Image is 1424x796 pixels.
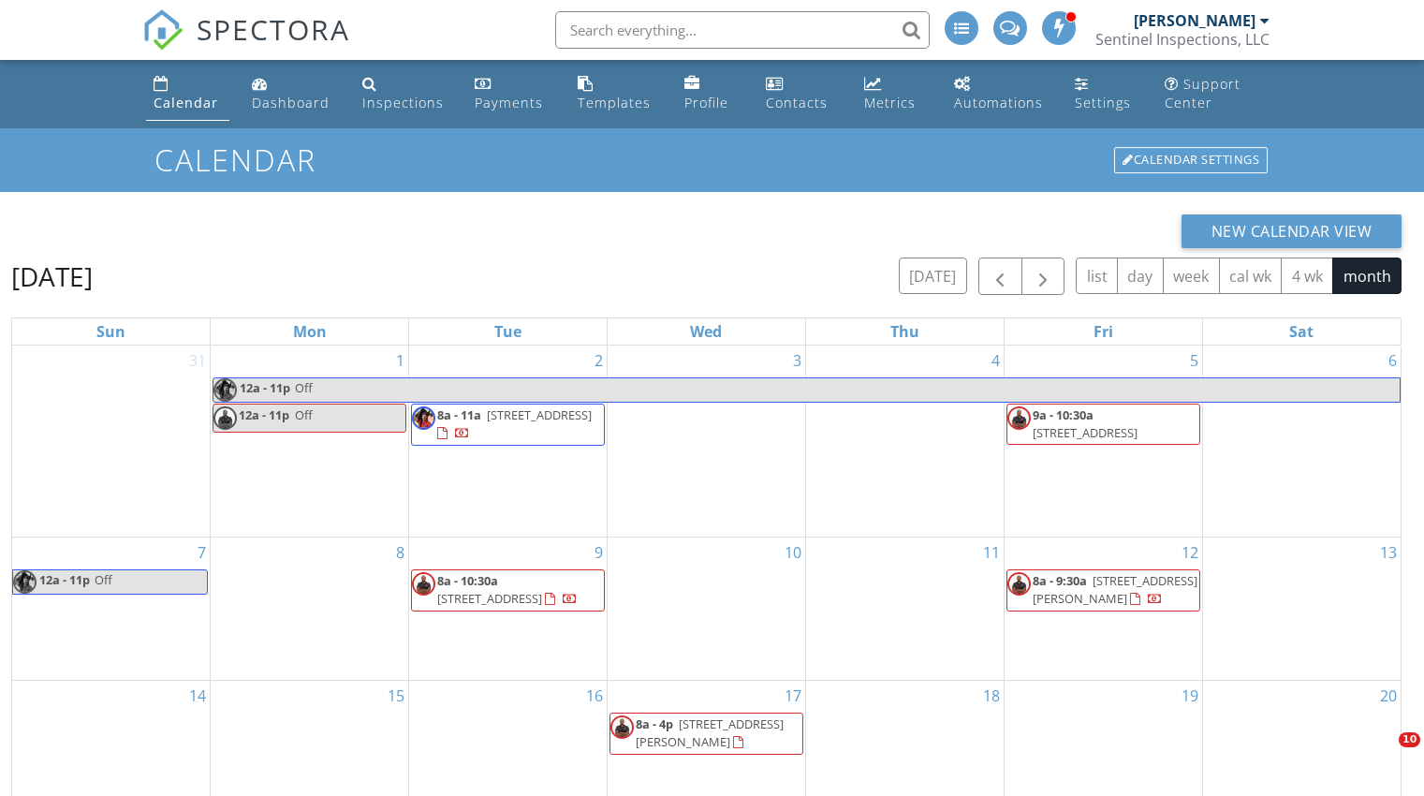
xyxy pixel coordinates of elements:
[362,94,444,111] div: Inspections
[437,406,481,423] span: 8a - 11a
[1376,538,1401,568] a: Go to September 13, 2025
[411,569,605,612] a: 8a - 10:30a [STREET_ADDRESS]
[1033,424,1138,441] span: [STREET_ADDRESS]
[355,67,452,121] a: Inspections
[887,318,923,345] a: Thursday
[1004,346,1202,537] td: Go to September 5, 2025
[1090,318,1117,345] a: Friday
[93,318,129,345] a: Sunday
[781,538,805,568] a: Go to September 10, 2025
[591,346,607,376] a: Go to September 2, 2025
[1033,406,1094,423] span: 9a - 10:30a
[239,378,291,402] span: 12a - 11p
[857,67,932,121] a: Metrics
[1219,258,1283,294] button: cal wk
[1033,572,1197,607] a: 8a - 9:30a [STREET_ADDRESS][PERSON_NAME]
[409,346,608,537] td: Go to September 2, 2025
[1112,145,1270,175] a: Calendar Settings
[610,715,634,739] img: jamal.jpg
[384,681,408,711] a: Go to September 15, 2025
[954,94,1043,111] div: Automations
[636,715,673,732] span: 8a - 4p
[570,67,661,121] a: Templates
[1117,258,1164,294] button: day
[684,94,728,111] div: Profile
[146,67,229,121] a: Calendar
[1332,258,1402,294] button: month
[437,590,542,607] span: [STREET_ADDRESS]
[1033,572,1197,607] span: [STREET_ADDRESS][PERSON_NAME]
[608,537,806,680] td: Go to September 10, 2025
[1076,258,1118,294] button: list
[1186,346,1202,376] a: Go to September 5, 2025
[95,571,112,588] span: Off
[636,715,784,750] a: 8a - 4p [STREET_ADDRESS][PERSON_NAME]
[213,406,237,430] img: jamal.jpg
[1182,214,1402,248] button: New Calendar View
[1202,346,1401,537] td: Go to September 6, 2025
[864,94,916,111] div: Metrics
[1202,537,1401,680] td: Go to September 13, 2025
[1281,258,1333,294] button: 4 wk
[1021,258,1065,296] button: Next month
[1360,732,1405,777] iframe: Intercom live chat
[437,572,578,607] a: 8a - 10:30a [STREET_ADDRESS]
[154,143,1270,176] h1: Calendar
[979,538,1004,568] a: Go to September 11, 2025
[899,258,967,294] button: [DATE]
[1376,681,1401,711] a: Go to September 20, 2025
[409,537,608,680] td: Go to September 9, 2025
[805,346,1004,537] td: Go to September 4, 2025
[244,67,340,121] a: Dashboard
[437,406,592,441] a: 8a - 11a [STREET_ADDRESS]
[988,346,1004,376] a: Go to September 4, 2025
[979,681,1004,711] a: Go to September 18, 2025
[185,681,210,711] a: Go to September 14, 2025
[609,713,803,755] a: 8a - 4p [STREET_ADDRESS][PERSON_NAME]
[789,346,805,376] a: Go to September 3, 2025
[1004,537,1202,680] td: Go to September 12, 2025
[1163,258,1220,294] button: week
[1095,30,1270,49] div: Sentinel Inspections, LLC
[12,537,211,680] td: Go to September 7, 2025
[412,406,435,430] img: img_4191.jpeg
[142,9,184,51] img: The Best Home Inspection Software - Spectora
[766,94,828,111] div: Contacts
[1007,406,1031,430] img: jamal.jpg
[1285,318,1317,345] a: Saturday
[142,25,350,65] a: SPECTORA
[412,572,435,596] img: jamal.jpg
[1157,67,1278,121] a: Support Center
[1033,406,1140,441] a: 9a - 10:30a [STREET_ADDRESS]
[1165,75,1240,111] div: Support Center
[185,346,210,376] a: Go to August 31, 2025
[578,94,651,111] div: Templates
[636,715,784,750] span: [STREET_ADDRESS][PERSON_NAME]
[467,67,555,121] a: Payments
[582,681,607,711] a: Go to September 16, 2025
[475,94,543,111] div: Payments
[13,570,37,594] img: img_4191.jpeg
[197,9,350,49] span: SPECTORA
[211,346,409,537] td: Go to September 1, 2025
[154,94,218,111] div: Calendar
[239,406,289,423] span: 12a - 11p
[1007,572,1031,596] img: jamal.jpg
[758,67,842,121] a: Contacts
[295,379,313,396] span: Off
[947,67,1052,121] a: Automations (Basic)
[295,406,313,423] span: Off
[781,681,805,711] a: Go to September 17, 2025
[677,67,743,121] a: Company Profile
[491,318,525,345] a: Tuesday
[194,538,210,568] a: Go to September 7, 2025
[12,346,211,537] td: Go to August 31, 2025
[252,94,330,111] div: Dashboard
[392,538,408,568] a: Go to September 8, 2025
[1399,732,1420,747] span: 10
[1006,404,1200,445] a: 9a - 10:30a [STREET_ADDRESS]
[211,537,409,680] td: Go to September 8, 2025
[38,570,91,594] span: 12a - 11p
[1385,346,1401,376] a: Go to September 6, 2025
[437,572,498,589] span: 8a - 10:30a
